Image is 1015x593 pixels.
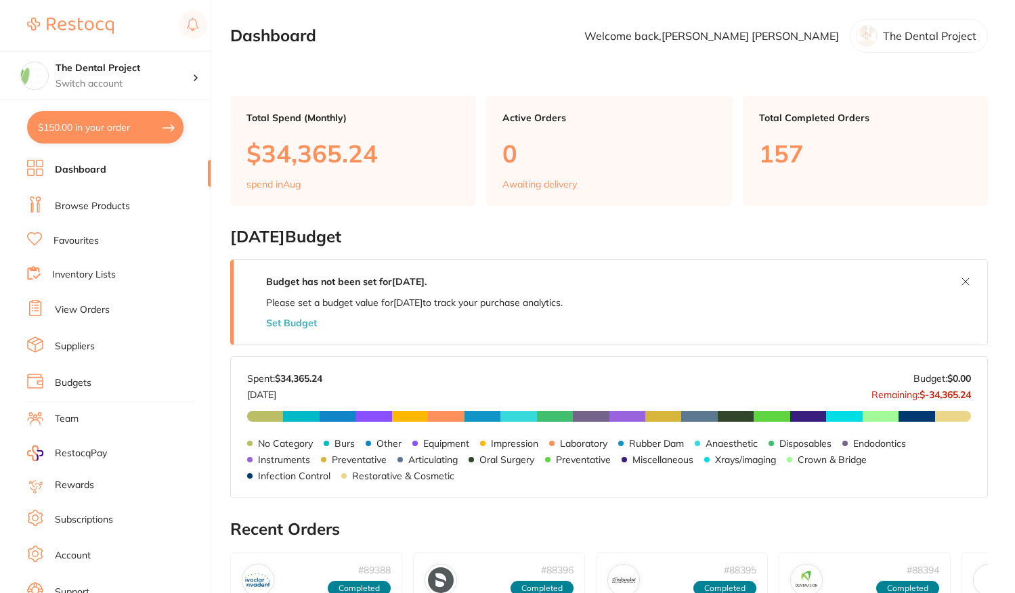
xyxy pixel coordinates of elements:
[55,479,94,492] a: Rewards
[246,139,459,167] p: $34,365.24
[266,297,563,308] p: Please set a budget value for [DATE] to track your purchase analytics.
[611,567,636,593] img: Independent Dental
[556,454,611,465] p: Preventative
[541,565,574,575] p: # 88396
[55,412,79,426] a: Team
[55,376,91,390] a: Budgets
[376,438,402,449] p: Other
[27,10,114,41] a: Restocq Logo
[976,567,1002,593] img: Medi-dent
[724,565,756,575] p: # 88395
[408,454,458,465] p: Articulating
[920,389,971,401] strong: $-34,365.24
[55,340,95,353] a: Suppliers
[246,112,459,123] p: Total Spend (Monthly)
[352,470,454,481] p: Restorative & Cosmetic
[247,384,322,400] p: [DATE]
[798,454,867,465] p: Crown & Bridge
[245,567,271,593] img: Ivoclar Vivadent
[55,513,113,527] a: Subscriptions
[779,438,832,449] p: Disposables
[55,303,110,317] a: View Orders
[706,438,758,449] p: Anaesthetic
[907,565,939,575] p: # 88394
[52,268,116,282] a: Inventory Lists
[56,62,192,75] h4: The Dental Project
[266,276,427,288] strong: Budget has not been set for [DATE] .
[743,96,988,206] a: Total Completed Orders157
[947,372,971,385] strong: $0.00
[491,438,538,449] p: Impression
[55,163,106,177] a: Dashboard
[479,454,534,465] p: Oral Surgery
[56,77,192,91] p: Switch account
[27,445,43,461] img: RestocqPay
[502,139,715,167] p: 0
[871,384,971,400] p: Remaining:
[502,112,715,123] p: Active Orders
[55,447,107,460] span: RestocqPay
[27,18,114,34] img: Restocq Logo
[334,438,355,449] p: Burs
[629,438,684,449] p: Rubber Dam
[853,438,906,449] p: Endodontics
[584,30,839,42] p: Welcome back, [PERSON_NAME] [PERSON_NAME]
[794,567,819,593] img: Dentavision
[332,454,387,465] p: Preventative
[715,454,776,465] p: Xrays/imaging
[266,317,317,328] button: Set Budget
[486,96,731,206] a: Active Orders0Awaiting delivery
[53,234,99,248] a: Favourites
[258,470,330,481] p: Infection Control
[27,445,107,461] a: RestocqPay
[27,111,183,144] button: $150.00 in your order
[428,567,454,593] img: Dentsply Sirona
[275,372,322,385] strong: $34,365.24
[423,438,469,449] p: Equipment
[913,373,971,384] p: Budget:
[55,549,91,563] a: Account
[560,438,607,449] p: Laboratory
[230,227,988,246] h2: [DATE] Budget
[230,520,988,539] h2: Recent Orders
[247,373,322,384] p: Spent:
[759,139,972,167] p: 157
[55,200,130,213] a: Browse Products
[246,179,301,190] p: spend in Aug
[21,62,48,89] img: The Dental Project
[502,179,577,190] p: Awaiting delivery
[358,565,391,575] p: # 89388
[230,26,316,45] h2: Dashboard
[632,454,693,465] p: Miscellaneous
[258,438,313,449] p: No Category
[759,112,972,123] p: Total Completed Orders
[883,30,976,42] p: The Dental Project
[258,454,310,465] p: Instruments
[230,96,475,206] a: Total Spend (Monthly)$34,365.24spend inAug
